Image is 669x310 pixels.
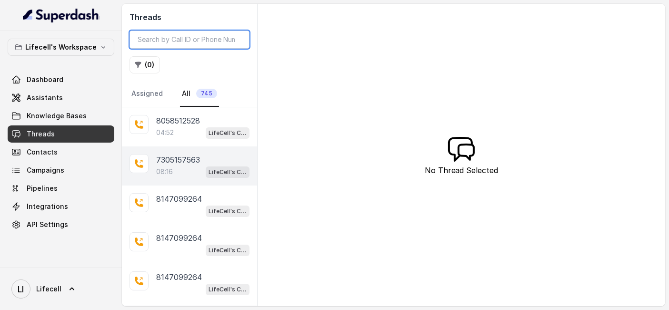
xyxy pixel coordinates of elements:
p: 8147099264 [156,232,202,244]
a: API Settings [8,216,114,233]
span: 745 [196,89,217,98]
span: Threads [27,129,55,139]
p: Lifecell's Workspace [25,41,97,53]
a: Threads [8,125,114,143]
span: Dashboard [27,75,63,84]
p: LifeCell's Call Assistant [209,128,247,138]
span: Knowledge Bases [27,111,87,121]
p: LifeCell's Call Assistant [209,246,247,255]
p: 04:52 [156,128,174,137]
text: LI [18,284,24,294]
button: (0) [130,56,160,73]
button: Lifecell's Workspace [8,39,114,56]
p: No Thread Selected [425,165,499,176]
p: 8147099264 [156,193,202,205]
a: Dashboard [8,71,114,88]
span: Campaigns [27,165,64,175]
input: Search by Call ID or Phone Number [130,31,250,49]
p: LifeCell's Call Assistant [209,285,247,294]
span: Assistants [27,93,63,103]
span: Lifecell [36,284,61,294]
a: Lifecell [8,276,114,302]
span: Pipelines [27,184,58,193]
a: Integrations [8,198,114,215]
a: Pipelines [8,180,114,197]
img: light.svg [23,8,100,23]
a: Campaigns [8,162,114,179]
span: Contacts [27,147,58,157]
a: Knowledge Bases [8,107,114,124]
p: LifeCell's Call Assistant [209,207,247,216]
a: Contacts [8,144,114,161]
p: 8147099264 [156,271,202,283]
nav: Tabs [130,81,250,107]
span: Integrations [27,202,68,211]
p: 08:16 [156,167,173,176]
p: 7305157563 [156,154,200,165]
a: All745 [180,81,219,107]
a: Assistants [8,89,114,106]
a: Assigned [130,81,165,107]
h2: Threads [130,11,250,23]
p: LifeCell's Call Assistant [209,167,247,177]
span: API Settings [27,220,68,229]
p: 8058512528 [156,115,200,126]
